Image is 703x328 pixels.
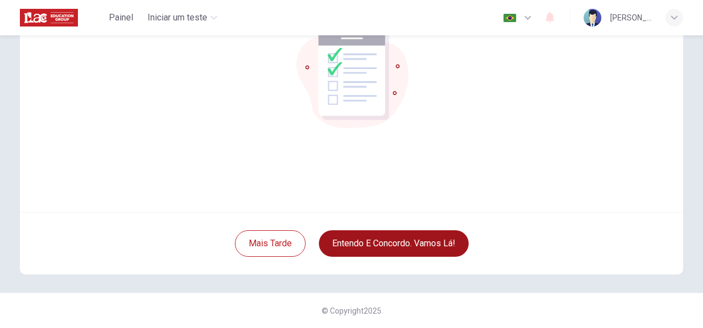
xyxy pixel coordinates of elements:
img: pt [503,14,517,22]
button: Mais tarde [235,230,306,257]
div: [PERSON_NAME] [610,11,652,24]
span: Iniciar um teste [148,11,207,24]
a: ILAC logo [20,7,103,29]
button: Painel [103,8,139,28]
span: Painel [109,11,133,24]
button: Iniciar um teste [143,8,222,28]
img: Profile picture [584,9,601,27]
span: © Copyright 2025 [322,306,381,315]
button: Entendo e concordo. Vamos lá! [319,230,469,257]
img: ILAC logo [20,7,78,29]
